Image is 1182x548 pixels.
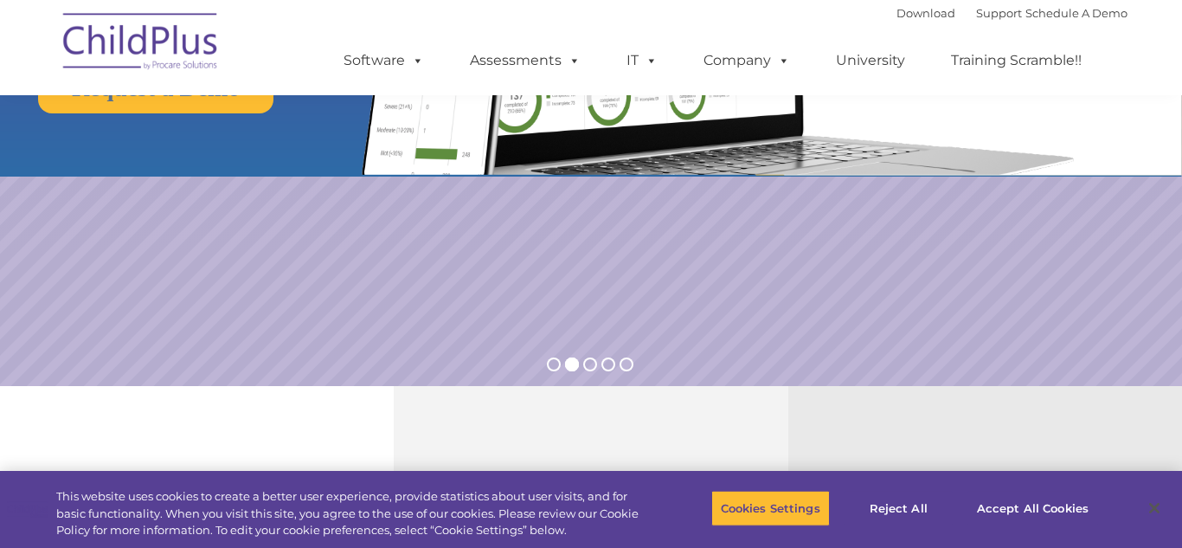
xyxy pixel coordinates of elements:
[711,490,830,526] button: Cookies Settings
[934,43,1099,78] a: Training Scramble!!
[896,6,1127,20] font: |
[896,6,955,20] a: Download
[453,43,598,78] a: Assessments
[1135,489,1173,527] button: Close
[241,185,314,198] span: Phone number
[241,114,293,127] span: Last name
[819,43,922,78] a: University
[686,43,807,78] a: Company
[326,43,441,78] a: Software
[845,490,953,526] button: Reject All
[56,488,650,539] div: This website uses cookies to create a better user experience, provide statistics about user visit...
[967,490,1098,526] button: Accept All Cookies
[609,43,675,78] a: IT
[1025,6,1127,20] a: Schedule A Demo
[976,6,1022,20] a: Support
[55,1,228,87] img: ChildPlus by Procare Solutions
